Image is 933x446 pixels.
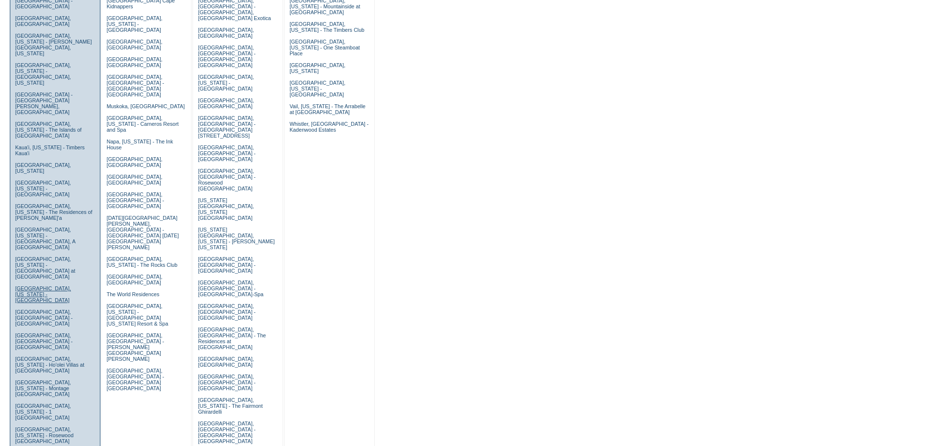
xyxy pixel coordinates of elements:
a: [GEOGRAPHIC_DATA], [GEOGRAPHIC_DATA] [198,356,254,368]
a: [GEOGRAPHIC_DATA], [GEOGRAPHIC_DATA] - [GEOGRAPHIC_DATA][STREET_ADDRESS] [198,115,255,139]
a: [GEOGRAPHIC_DATA], [US_STATE] - [GEOGRAPHIC_DATA] [289,80,345,97]
a: [GEOGRAPHIC_DATA], [GEOGRAPHIC_DATA] - Rosewood [GEOGRAPHIC_DATA] [198,168,255,191]
a: [GEOGRAPHIC_DATA] - [GEOGRAPHIC_DATA][PERSON_NAME], [GEOGRAPHIC_DATA] [15,92,72,115]
a: [GEOGRAPHIC_DATA], [US_STATE] - The Residences of [PERSON_NAME]'a [15,203,93,221]
a: [GEOGRAPHIC_DATA], [US_STATE] - [GEOGRAPHIC_DATA] at [GEOGRAPHIC_DATA] [15,256,75,280]
a: [GEOGRAPHIC_DATA], [US_STATE] - The Fairmont Ghirardelli [198,397,263,415]
a: [GEOGRAPHIC_DATA], [US_STATE] - Rosewood [GEOGRAPHIC_DATA] [15,426,73,444]
a: [GEOGRAPHIC_DATA], [US_STATE] - [GEOGRAPHIC_DATA], A [GEOGRAPHIC_DATA] [15,227,75,250]
a: [GEOGRAPHIC_DATA], [US_STATE] [289,62,345,74]
a: [GEOGRAPHIC_DATA], [US_STATE] - [GEOGRAPHIC_DATA] [15,285,71,303]
a: [GEOGRAPHIC_DATA], [US_STATE] - 1 [GEOGRAPHIC_DATA] [15,403,71,421]
a: Whistler, [GEOGRAPHIC_DATA] - Kadenwood Estates [289,121,368,133]
a: [US_STATE][GEOGRAPHIC_DATA], [US_STATE] - [PERSON_NAME] [US_STATE] [198,227,275,250]
a: [GEOGRAPHIC_DATA], [GEOGRAPHIC_DATA] - [PERSON_NAME][GEOGRAPHIC_DATA][PERSON_NAME] [107,332,164,362]
a: [GEOGRAPHIC_DATA], [GEOGRAPHIC_DATA] - [GEOGRAPHIC_DATA] [GEOGRAPHIC_DATA] [198,45,255,68]
a: [GEOGRAPHIC_DATA], [GEOGRAPHIC_DATA] [107,156,163,168]
a: [GEOGRAPHIC_DATA], [GEOGRAPHIC_DATA] - [GEOGRAPHIC_DATA] [GEOGRAPHIC_DATA] [198,421,255,444]
a: [GEOGRAPHIC_DATA], [GEOGRAPHIC_DATA] - The Residences at [GEOGRAPHIC_DATA] [198,327,266,350]
a: [GEOGRAPHIC_DATA], [US_STATE] - [PERSON_NAME][GEOGRAPHIC_DATA], [US_STATE] [15,33,92,56]
a: Vail, [US_STATE] - The Arrabelle at [GEOGRAPHIC_DATA] [289,103,365,115]
a: [GEOGRAPHIC_DATA], [US_STATE] [15,162,71,174]
a: [GEOGRAPHIC_DATA], [GEOGRAPHIC_DATA] - [GEOGRAPHIC_DATA] [198,144,255,162]
a: [GEOGRAPHIC_DATA], [US_STATE] - Carneros Resort and Spa [107,115,179,133]
a: [GEOGRAPHIC_DATA], [GEOGRAPHIC_DATA] - [GEOGRAPHIC_DATA] [GEOGRAPHIC_DATA] [107,74,164,97]
a: [GEOGRAPHIC_DATA], [US_STATE] - Ho'olei Villas at [GEOGRAPHIC_DATA] [15,356,84,374]
a: Napa, [US_STATE] - The Ink House [107,139,173,150]
a: [GEOGRAPHIC_DATA], [GEOGRAPHIC_DATA] - [GEOGRAPHIC_DATA] [198,256,255,274]
a: [GEOGRAPHIC_DATA], [GEOGRAPHIC_DATA] [107,56,163,68]
a: [GEOGRAPHIC_DATA], [US_STATE] - The Timbers Club [289,21,364,33]
a: [GEOGRAPHIC_DATA], [US_STATE] - [GEOGRAPHIC_DATA] [198,74,254,92]
a: [GEOGRAPHIC_DATA], [US_STATE] - Montage [GEOGRAPHIC_DATA] [15,379,71,397]
a: [GEOGRAPHIC_DATA], [US_STATE] - The Rocks Club [107,256,178,268]
a: [GEOGRAPHIC_DATA], [US_STATE] - [GEOGRAPHIC_DATA] [US_STATE] Resort & Spa [107,303,168,327]
a: [GEOGRAPHIC_DATA], [GEOGRAPHIC_DATA] [15,15,71,27]
a: [GEOGRAPHIC_DATA], [GEOGRAPHIC_DATA] - [GEOGRAPHIC_DATA] [198,303,255,321]
a: [DATE][GEOGRAPHIC_DATA][PERSON_NAME], [GEOGRAPHIC_DATA] - [GEOGRAPHIC_DATA] [DATE][GEOGRAPHIC_DAT... [107,215,179,250]
a: [GEOGRAPHIC_DATA], [GEOGRAPHIC_DATA] - [GEOGRAPHIC_DATA] [15,332,72,350]
a: [GEOGRAPHIC_DATA], [GEOGRAPHIC_DATA] [107,174,163,186]
a: [GEOGRAPHIC_DATA], [GEOGRAPHIC_DATA] [198,97,254,109]
a: [GEOGRAPHIC_DATA], [GEOGRAPHIC_DATA] [107,39,163,50]
a: [GEOGRAPHIC_DATA], [GEOGRAPHIC_DATA] [198,27,254,39]
a: [GEOGRAPHIC_DATA], [US_STATE] - [GEOGRAPHIC_DATA] [15,180,71,197]
a: [GEOGRAPHIC_DATA], [GEOGRAPHIC_DATA] - [GEOGRAPHIC_DATA] [GEOGRAPHIC_DATA] [107,368,164,391]
a: [GEOGRAPHIC_DATA], [US_STATE] - [GEOGRAPHIC_DATA] [107,15,163,33]
a: [GEOGRAPHIC_DATA], [US_STATE] - The Islands of [GEOGRAPHIC_DATA] [15,121,82,139]
a: [GEOGRAPHIC_DATA], [GEOGRAPHIC_DATA] - [GEOGRAPHIC_DATA] [198,374,255,391]
a: Muskoka, [GEOGRAPHIC_DATA] [107,103,185,109]
a: The World Residences [107,291,160,297]
a: [GEOGRAPHIC_DATA], [US_STATE] - [GEOGRAPHIC_DATA], [US_STATE] [15,62,71,86]
a: [GEOGRAPHIC_DATA], [US_STATE] - One Steamboat Place [289,39,360,56]
a: [GEOGRAPHIC_DATA], [GEOGRAPHIC_DATA] [107,274,163,285]
a: [GEOGRAPHIC_DATA], [GEOGRAPHIC_DATA] - [GEOGRAPHIC_DATA]-Spa [198,280,263,297]
a: [US_STATE][GEOGRAPHIC_DATA], [US_STATE][GEOGRAPHIC_DATA] [198,197,254,221]
a: [GEOGRAPHIC_DATA], [GEOGRAPHIC_DATA] - [GEOGRAPHIC_DATA] [15,309,72,327]
a: Kaua'i, [US_STATE] - Timbers Kaua'i [15,144,85,156]
a: [GEOGRAPHIC_DATA], [GEOGRAPHIC_DATA] - [GEOGRAPHIC_DATA] [107,191,164,209]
